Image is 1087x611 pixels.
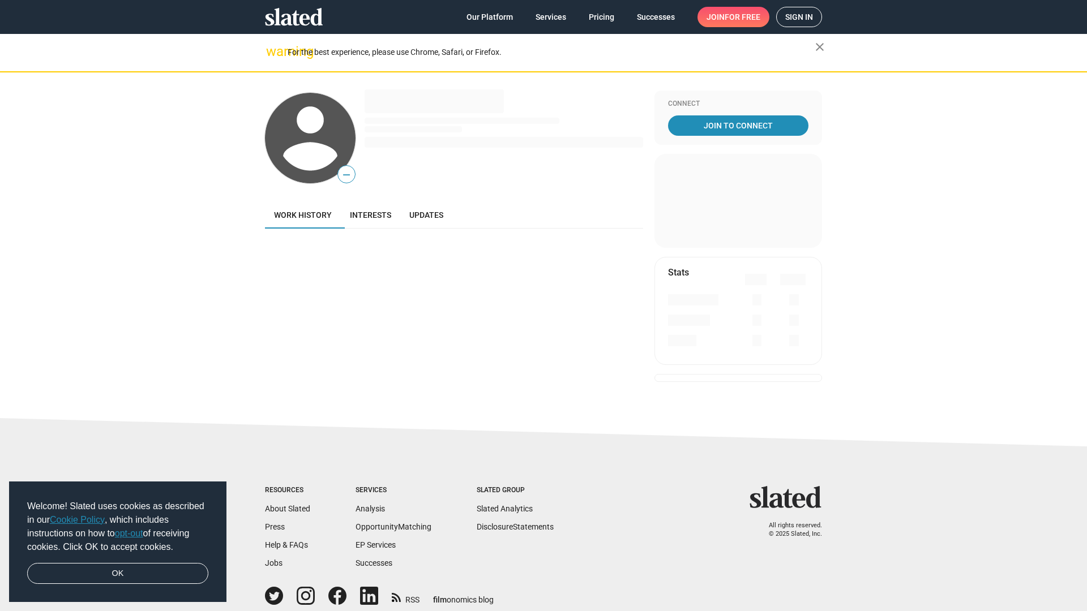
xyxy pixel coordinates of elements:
[477,522,554,531] a: DisclosureStatements
[725,7,760,27] span: for free
[527,7,575,27] a: Services
[670,115,806,136] span: Join To Connect
[9,481,226,603] div: cookieconsent
[668,115,808,136] a: Join To Connect
[467,7,513,27] span: Our Platform
[433,595,447,604] span: film
[637,7,675,27] span: Successes
[265,504,310,513] a: About Slated
[27,500,208,554] span: Welcome! Slated uses cookies as described in our , which includes instructions on how to of recei...
[813,40,827,54] mat-icon: close
[757,522,822,538] p: All rights reserved. © 2025 Slated, Inc.
[265,522,285,531] a: Press
[668,100,808,109] div: Connect
[338,167,355,182] span: —
[536,7,566,27] span: Services
[265,486,310,495] div: Resources
[265,558,283,567] a: Jobs
[265,201,341,229] a: Work history
[785,7,813,27] span: Sign in
[589,7,614,27] span: Pricing
[697,7,769,27] a: Joinfor free
[265,540,308,549] a: Help & FAQs
[477,486,554,495] div: Slated Group
[707,7,760,27] span: Join
[356,486,431,495] div: Services
[580,7,623,27] a: Pricing
[477,504,533,513] a: Slated Analytics
[776,7,822,27] a: Sign in
[27,563,208,584] a: dismiss cookie message
[409,210,443,220] span: Updates
[356,522,431,531] a: OpportunityMatching
[288,45,815,60] div: For the best experience, please use Chrome, Safari, or Firefox.
[628,7,684,27] a: Successes
[392,588,420,605] a: RSS
[400,201,452,229] a: Updates
[341,201,400,229] a: Interests
[50,515,105,524] a: Cookie Policy
[115,528,143,538] a: opt-out
[266,45,280,58] mat-icon: warning
[350,210,391,220] span: Interests
[356,504,385,513] a: Analysis
[433,586,494,605] a: filmonomics blog
[356,558,392,567] a: Successes
[668,266,689,278] mat-card-title: Stats
[457,7,522,27] a: Our Platform
[356,540,396,549] a: EP Services
[274,210,332,220] span: Work history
